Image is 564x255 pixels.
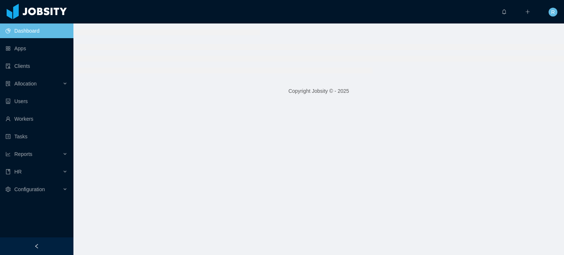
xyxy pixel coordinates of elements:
[6,112,68,126] a: icon: userWorkers
[6,94,68,109] a: icon: robotUsers
[6,41,68,56] a: icon: appstoreApps
[6,81,11,86] i: icon: solution
[14,151,32,157] span: Reports
[6,169,11,174] i: icon: book
[14,186,45,192] span: Configuration
[525,9,530,14] i: icon: plus
[6,152,11,157] i: icon: line-chart
[6,23,68,38] a: icon: pie-chartDashboard
[6,187,11,192] i: icon: setting
[502,9,507,14] i: icon: bell
[507,6,514,13] sup: 0
[14,169,22,175] span: HR
[6,129,68,144] a: icon: profileTasks
[73,79,564,104] footer: Copyright Jobsity © - 2025
[551,8,555,17] span: R
[6,59,68,73] a: icon: auditClients
[14,81,37,87] span: Allocation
